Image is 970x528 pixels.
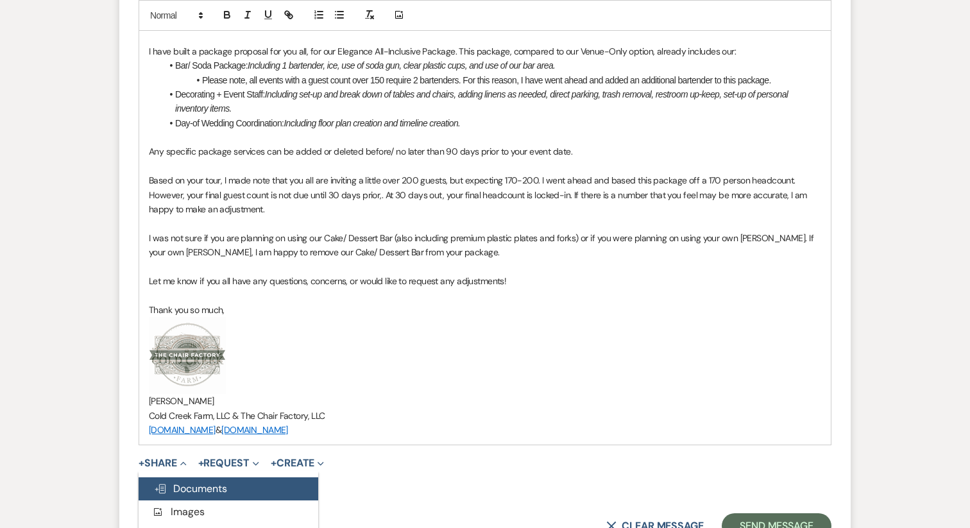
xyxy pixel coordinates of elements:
p: Any specific package services can be added or deleted before/ no later than 90 days prior to your... [149,144,821,158]
p: [PERSON_NAME] [149,394,821,408]
p: & [149,423,821,437]
p: Let me know if you all have any questions, concerns, or would like to request any adjustments! [149,274,821,288]
button: Create [271,458,324,468]
em: Including set-up and break down of tables and chairs, adding linens as needed, direct parking, tr... [175,89,790,114]
p: Based on your tour, I made note that you all are inviting a little over 200 guests, but expecting... [149,173,821,216]
span: + [139,458,144,468]
span: + [271,458,277,468]
button: Request [198,458,259,468]
button: Share [139,458,187,468]
li: Day-of Wedding Coordination: [162,116,821,130]
li: Please note, all events with a guest count over 150 require 2 bartenders. For this reason, I have... [162,73,821,87]
button: Images [139,500,318,524]
p: Thank you so much, [149,303,821,317]
li: Decorating + Event Staff: [162,87,821,116]
li: Bar/ Soda Package: [162,58,821,72]
em: Including [248,60,280,71]
span: + [198,458,204,468]
em: Including floor plan creation and timeline creation. [284,118,460,128]
em: 1 bartender, ice, use of soda gun, clear plastic cups, and use of our bar area. [282,60,556,71]
span: Images [151,505,205,518]
p: Cold Creek Farm, LLC & The Chair Factory, LLC [149,409,821,423]
p: I have built a package proposal for you all, for our Elegance All-Inclusive Package. This package... [149,44,821,58]
p: I was not sure if you are planning on using our Cake/ Dessert Bar (also including premium plastic... [149,231,821,260]
button: Documents [139,477,318,500]
a: [DOMAIN_NAME] [221,424,288,436]
span: Documents [154,482,227,495]
a: [DOMAIN_NAME] [149,424,216,436]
